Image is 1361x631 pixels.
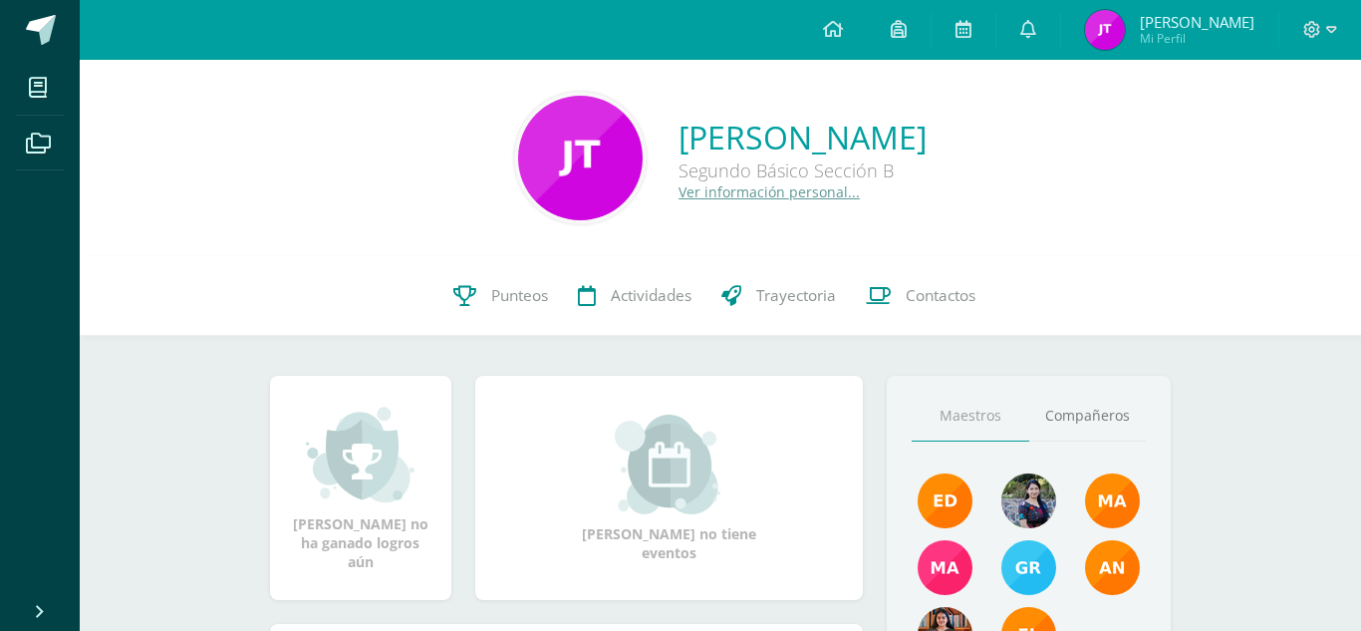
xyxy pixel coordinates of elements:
[438,256,563,336] a: Punteos
[563,256,706,336] a: Actividades
[1085,473,1140,528] img: 560278503d4ca08c21e9c7cd40ba0529.png
[679,158,927,182] div: Segundo Básico Sección B
[290,405,431,571] div: [PERSON_NAME] no ha ganado logros aún
[1029,391,1147,442] a: Compañeros
[1085,10,1125,50] img: 12c8e9fd370cddd27b8f04261aae6b27.png
[491,285,548,306] span: Punteos
[1140,30,1254,47] span: Mi Perfil
[569,415,768,562] div: [PERSON_NAME] no tiene eventos
[906,285,975,306] span: Contactos
[679,182,860,201] a: Ver información personal...
[518,96,643,220] img: 81c49926352c5a5307e36361f2b671cc.png
[1001,540,1056,595] img: b7ce7144501556953be3fc0a459761b8.png
[1001,473,1056,528] img: 9b17679b4520195df407efdfd7b84603.png
[706,256,851,336] a: Trayectoria
[1085,540,1140,595] img: a348d660b2b29c2c864a8732de45c20a.png
[756,285,836,306] span: Trayectoria
[679,116,927,158] a: [PERSON_NAME]
[306,405,414,504] img: achievement_small.png
[1140,12,1254,32] span: [PERSON_NAME]
[918,473,972,528] img: f40e456500941b1b33f0807dd74ea5cf.png
[912,391,1029,442] a: Maestros
[851,256,990,336] a: Contactos
[918,540,972,595] img: 7766054b1332a6085c7723d22614d631.png
[615,415,723,514] img: event_small.png
[611,285,691,306] span: Actividades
